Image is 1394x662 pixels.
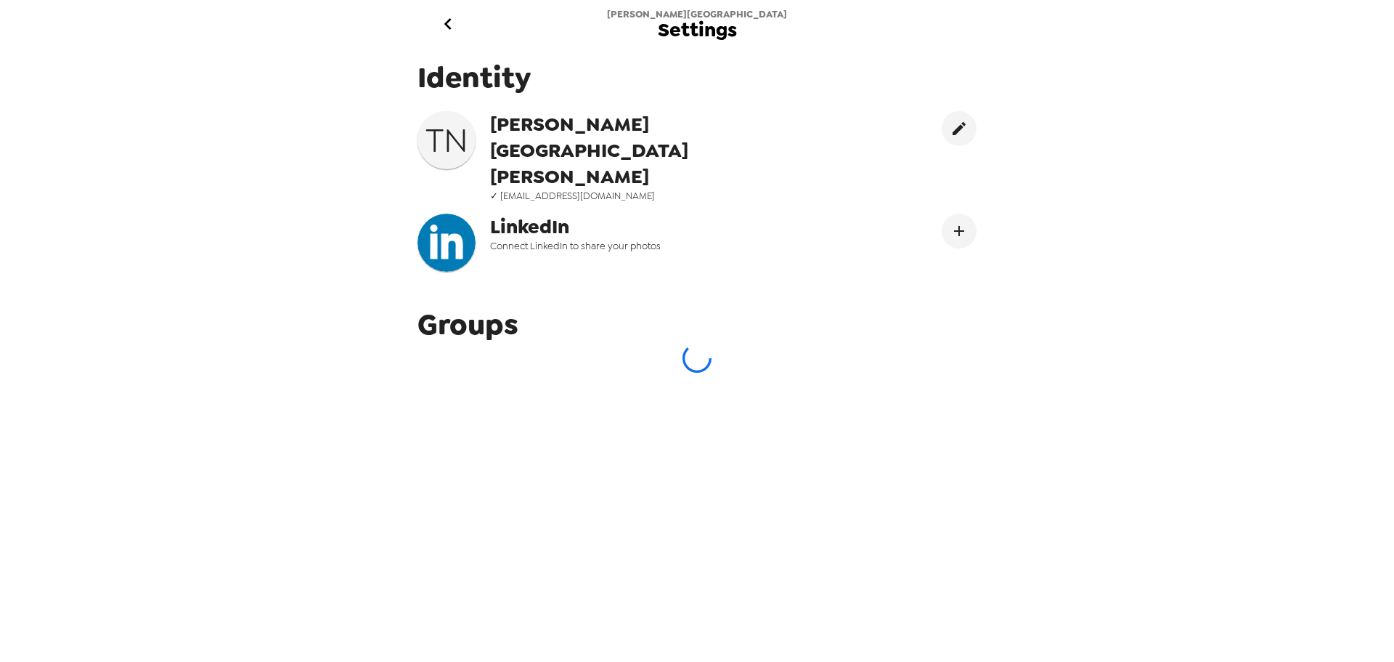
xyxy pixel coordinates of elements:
[417,214,476,272] img: headshotImg
[658,20,737,40] span: Settings
[417,305,518,344] span: Groups
[490,214,783,240] span: LinkedIn
[942,111,977,146] button: edit
[490,240,783,252] span: Connect LinkedIn to share your photos
[490,190,783,202] span: ✓ [EMAIL_ADDRESS][DOMAIN_NAME]
[417,120,476,161] h3: T N
[942,214,977,249] button: Connect LinekdIn
[417,58,977,97] span: Identity
[607,8,787,20] span: [PERSON_NAME][GEOGRAPHIC_DATA]
[490,111,783,190] span: [PERSON_NAME][GEOGRAPHIC_DATA] [PERSON_NAME]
